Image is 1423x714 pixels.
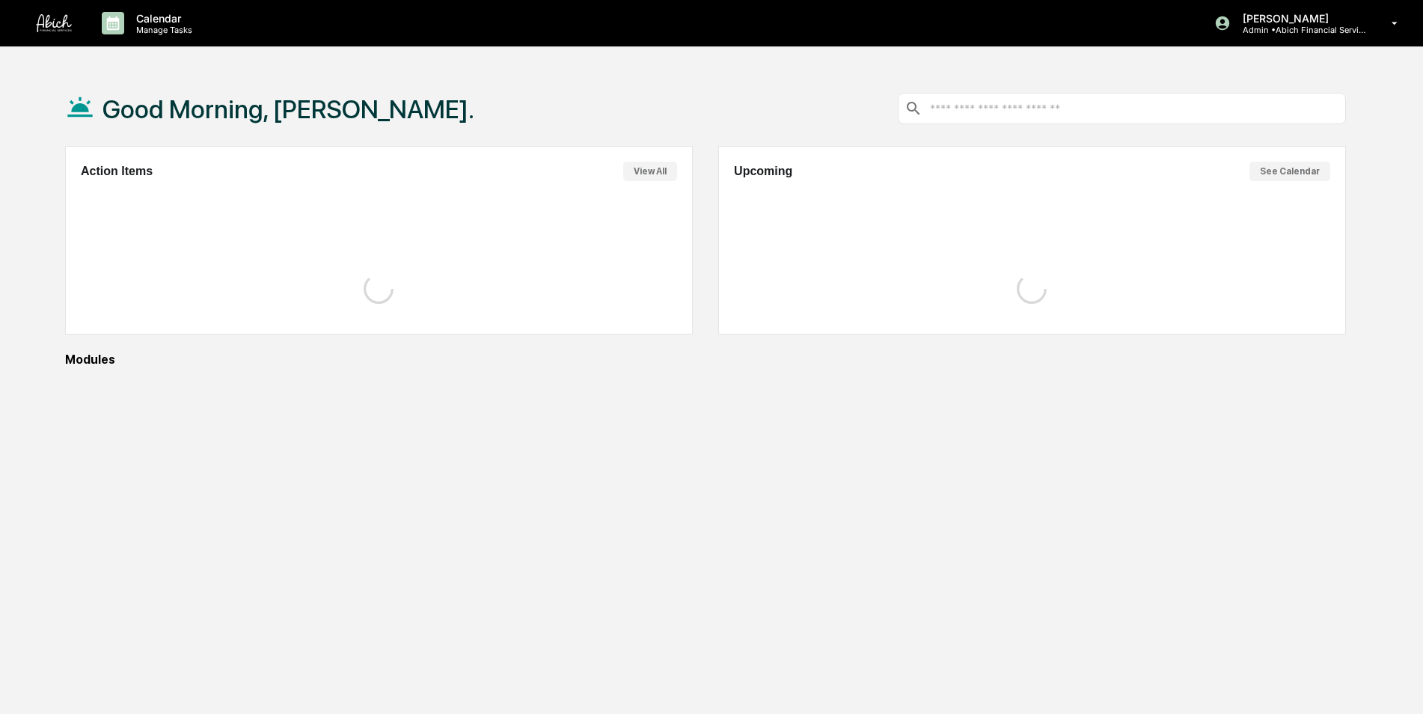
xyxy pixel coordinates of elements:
[124,12,200,25] p: Calendar
[1231,12,1370,25] p: [PERSON_NAME]
[36,14,72,32] img: logo
[1231,25,1370,35] p: Admin • Abich Financial Services
[81,165,153,178] h2: Action Items
[734,165,792,178] h2: Upcoming
[102,94,474,124] h1: Good Morning, [PERSON_NAME].
[1249,162,1330,181] button: See Calendar
[124,25,200,35] p: Manage Tasks
[65,353,1346,367] div: Modules
[623,162,677,181] button: View All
